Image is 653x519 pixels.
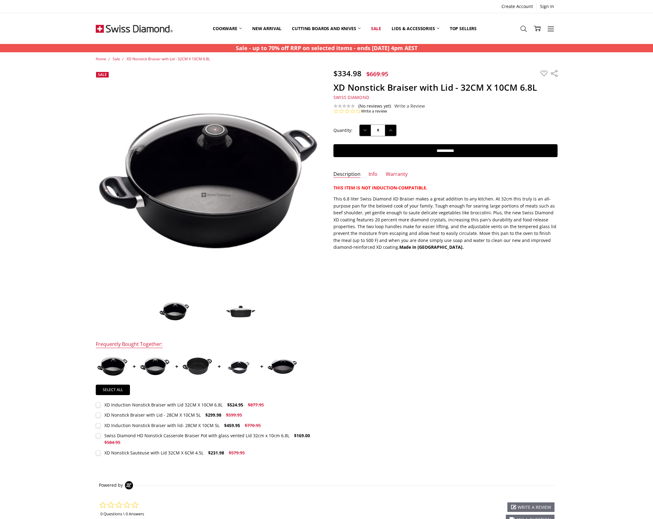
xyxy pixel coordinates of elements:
[99,482,123,488] span: Powered by
[369,171,377,178] a: Info
[245,422,261,428] span: $770.95
[113,56,120,61] a: Sale
[96,56,106,61] a: Home
[224,422,240,428] span: $459.95
[100,511,144,517] a: 0 Questions \ 0 Answers
[537,2,558,11] a: Sign In
[248,402,264,408] span: $877.95
[96,13,173,44] img: Free Shipping On Every Order
[104,433,289,438] div: Swiss Diamond HD Nonstick Casserole Braiser Pot with glass vented Lid 32cm x 10cm 6.8L
[247,15,287,42] a: New arrival
[287,15,366,42] a: Cutting boards and knives
[333,171,361,178] a: Description
[104,412,201,418] div: XD Nonstick Braiser with Lid - 28CM X 10CM 5L
[294,433,310,438] span: $169.00
[498,2,536,11] a: Create Account
[267,358,298,374] img: XD Nonstick Sauteuse with Lid 32CM X 6CM 4.5L
[518,504,551,510] span: write a review
[208,450,224,456] span: $231.98
[333,185,427,191] strong: THIS ITEM IS NOT INDUCTION-COMPATIBLE.
[208,15,247,42] a: Cookware
[104,402,223,408] div: XD Induction Nonstick Braiser with Lid 32CM X 10CM 6.8L
[333,82,558,93] h1: XD Nonstick Braiser with Lid - 32CM X 10CM 6.8L
[227,402,243,408] span: $524.95
[394,104,425,109] a: Write a Review
[104,439,120,445] span: $584.95
[445,15,482,42] a: Top Sellers
[229,450,245,456] span: $579.95
[96,385,130,395] a: Select all
[366,15,386,42] a: Sale
[182,357,213,375] img: XD Induction Nonstick Braiser with lid- 28CM X 10CM 5L
[96,341,163,348] div: Frequently Bought Together:
[104,450,204,456] div: XD Nonstick Sauteuse with Lid 32CM X 6CM 4.5L
[104,422,220,428] div: XD Induction Nonstick Braiser with lid- 28CM X 10CM 5L
[333,127,353,134] label: Quantity:
[225,305,256,318] img: XD Nonstick Braiser with Lid - 32CM X 10CM 6.8L
[399,244,464,250] strong: Made in [GEOGRAPHIC_DATA].
[226,412,242,418] span: $599.95
[127,56,210,61] a: XD Nonstick Braiser with Lid - 32CM X 10CM 6.8L
[386,15,444,42] a: Lids & Accessories
[139,357,170,376] img: XD Nonstick Braiser with Lid - 28CM X 10CM 5L
[386,171,408,178] a: Warranty
[205,412,221,418] span: $299.98
[97,357,128,376] img: XD Induction Nonstick Braiser with Lid 32CM X 10CM 6.8L
[333,196,558,251] p: This 6.8 liter Swiss Diamond XD Braiser makes a great addition to any kitchen. At 32cm this truly...
[98,72,107,77] span: Sale
[159,302,190,321] img: XD Nonstick Braiser with Lid - 32CM X 10CM 6.8L
[361,109,387,114] a: Write a review
[333,94,369,100] span: Swiss Diamond
[358,104,391,109] span: (No reviews yet)
[224,356,255,377] img: Nonstick CASSEROLE BRAISER WITH GLASS VENTED LID 32cm X 10cm 6.8L
[507,502,554,512] div: write a review
[366,70,388,78] span: $669.95
[333,68,361,78] span: $334.98
[236,44,417,52] strong: Sale - up to 70% off RRP on selected items - ends [DATE] 4pm AEST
